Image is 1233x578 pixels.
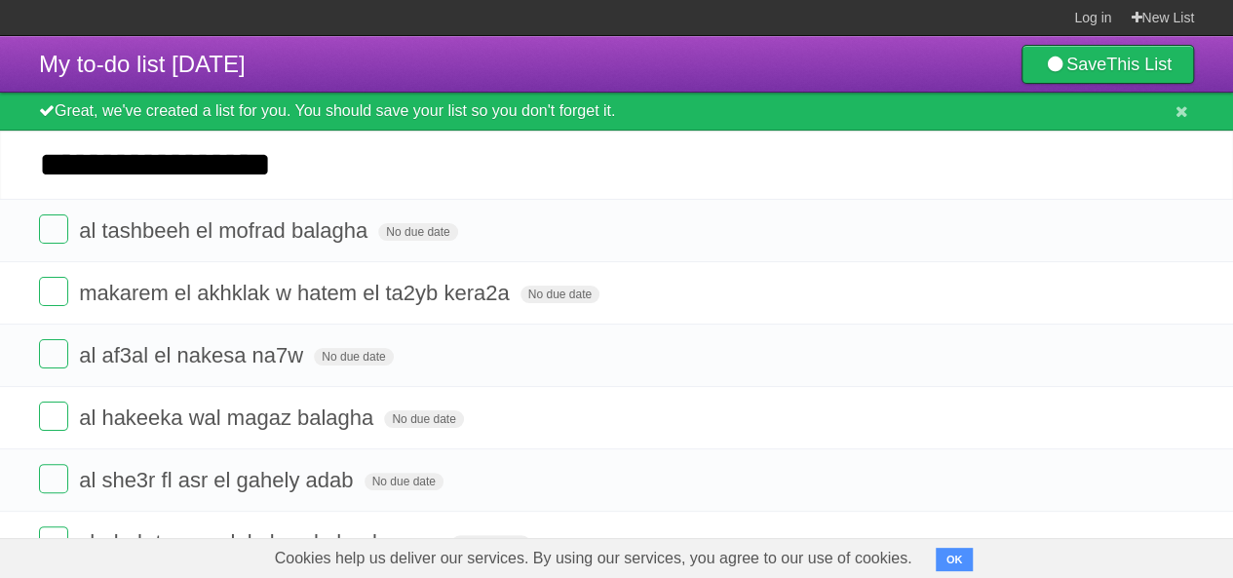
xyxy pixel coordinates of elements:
[39,402,68,431] label: Done
[39,339,68,368] label: Done
[1106,55,1172,74] b: This List
[79,218,372,243] span: al tashbeeh el mofrad balagha
[314,348,393,366] span: No due date
[451,535,530,553] span: No due date
[39,214,68,244] label: Done
[255,539,932,578] span: Cookies help us deliver our services. By using our services, you agree to our use of cookies.
[79,405,378,430] span: al hakeeka wal magaz balagha
[365,473,443,490] span: No due date
[79,281,514,305] span: makarem el akhklak w hatem el ta2yb kera2a
[39,526,68,556] label: Done
[79,468,358,492] span: al she3r fl asr el gahely adab
[1021,45,1194,84] a: SaveThis List
[378,223,457,241] span: No due date
[39,51,246,77] span: My to-do list [DATE]
[520,286,599,303] span: No due date
[79,343,308,367] span: al af3al el nakesa na7w
[39,464,68,493] label: Done
[936,548,974,571] button: OK
[79,530,445,555] span: shabab tasamy lel ola w kohool nsoos
[39,277,68,306] label: Done
[384,410,463,428] span: No due date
